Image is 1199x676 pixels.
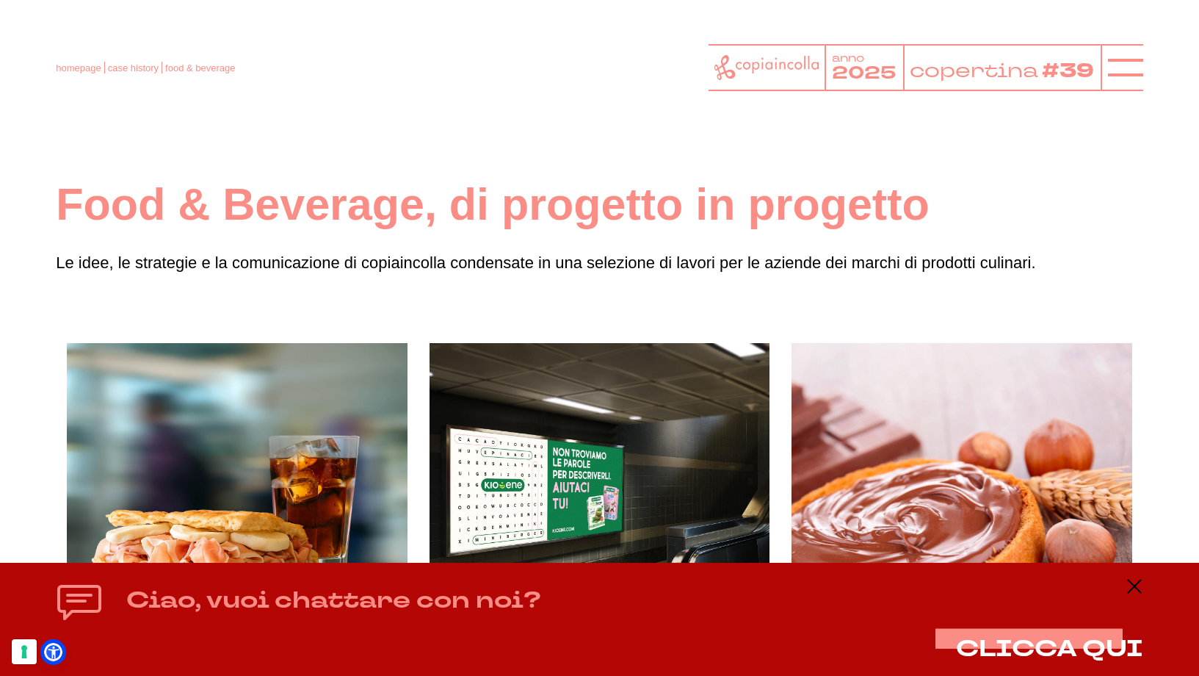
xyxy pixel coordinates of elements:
a: case history [108,62,159,73]
tspan: copertina [909,57,1037,83]
h4: Ciao, vuoi chattare con noi? [126,585,541,616]
tspan: #39 [1042,57,1094,84]
a: homepage [56,62,101,73]
tspan: anno [832,51,864,65]
a: Open Accessibility Menu [44,643,62,661]
tspan: 2025 [832,60,896,85]
span: CLICCA QUI [956,633,1143,664]
h1: Food & Beverage, di progetto in progetto [56,176,1143,232]
button: Le tue preferenze relative al consenso per le tecnologie di tracciamento [12,639,37,664]
p: Le idee, le strategie e la comunicazione di copiaincolla condensate in una selezione di lavori pe... [56,250,1143,276]
a: food & beverage [165,62,235,73]
button: CLICCA QUI [956,636,1143,661]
